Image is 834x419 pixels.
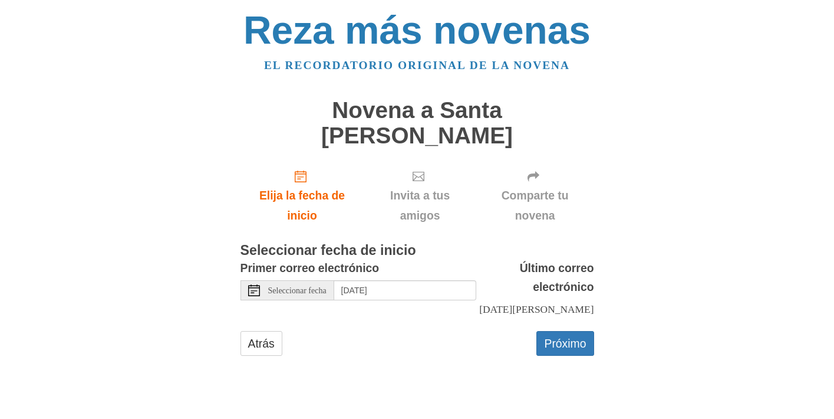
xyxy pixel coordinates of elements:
font: Invita a tus amigos [390,189,450,222]
a: Reza más novenas [243,8,591,52]
a: Atrás [240,331,282,356]
a: El recordatorio original de la novena [264,59,570,71]
font: [DATE][PERSON_NAME] [479,303,594,315]
a: Elija la fecha de inicio [240,160,364,232]
font: Último correo electrónico [520,261,594,294]
button: Próximo [536,331,594,356]
font: Próximo [544,337,586,350]
font: Novena a Santa [PERSON_NAME] [321,97,513,148]
div: Haga clic en "Siguiente" para confirmar su fecha de inicio primero. [476,160,594,232]
font: Seleccionar fecha [268,286,327,295]
font: Elija la fecha de inicio [259,189,345,222]
font: Seleccionar fecha de inicio [240,243,416,258]
div: Haga clic en "Siguiente" para confirmar su fecha de inicio primero. [364,160,476,232]
font: Comparte tu novena [502,189,569,222]
font: Primer correo electrónico [240,261,380,274]
font: Atrás [248,337,275,350]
